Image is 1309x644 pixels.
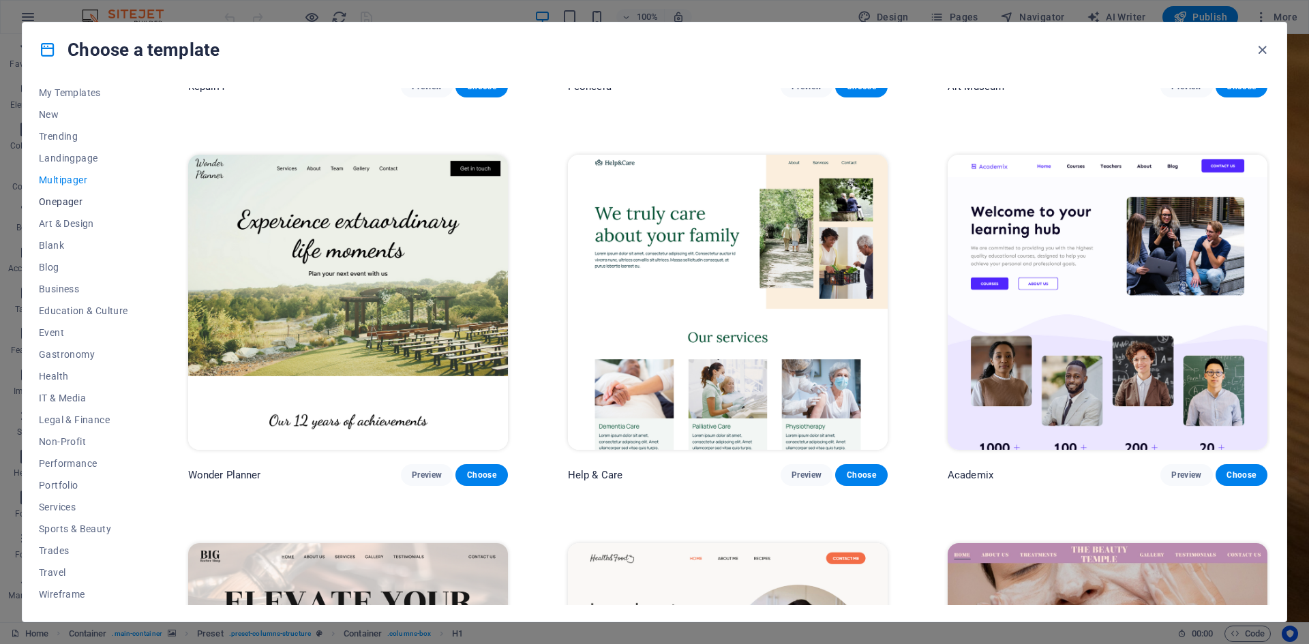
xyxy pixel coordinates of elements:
span: Choose [1227,470,1257,480]
span: Sports & Beauty [39,523,128,534]
img: Academix [948,155,1267,449]
button: Preview [781,464,832,486]
button: Preview [1160,464,1212,486]
span: Non-Profit [39,436,128,447]
span: Trending [39,131,128,142]
button: Health [39,365,128,387]
span: Multipager [39,174,128,185]
span: Education & Culture [39,305,128,316]
button: Portfolio [39,474,128,496]
button: Performance [39,453,128,474]
button: Onepager [39,191,128,213]
span: Portfolio [39,480,128,491]
span: IT & Media [39,393,128,403]
button: Gastronomy [39,343,128,365]
button: Wireframe [39,583,128,605]
span: My Templates [39,87,128,98]
span: Preview [412,470,442,480]
span: New [39,109,128,120]
p: Wonder Planner [188,468,261,482]
button: Preview [401,464,453,486]
span: Choose [846,470,876,480]
span: Business [39,283,128,294]
span: Blog [39,262,128,273]
button: Event [39,322,128,343]
span: Event [39,327,128,338]
button: Blog [39,256,128,278]
button: Services [39,496,128,518]
button: Business [39,278,128,300]
p: Academix [948,468,993,482]
span: Choose [466,470,496,480]
span: Preview [792,470,822,480]
button: Sports & Beauty [39,518,128,540]
button: New [39,104,128,125]
img: Wonder Planner [188,155,508,449]
span: Wireframe [39,589,128,600]
span: Trades [39,545,128,556]
span: Onepager [39,196,128,207]
span: Legal & Finance [39,414,128,425]
button: My Templates [39,82,128,104]
span: Gastronomy [39,349,128,360]
button: Non-Profit [39,431,128,453]
span: Services [39,502,128,512]
button: IT & Media [39,387,128,409]
img: Help & Care [568,155,888,449]
button: Choose [835,464,887,486]
button: Art & Design [39,213,128,234]
button: Choose [1216,464,1267,486]
button: Multipager [39,169,128,191]
button: Blank [39,234,128,256]
button: Trending [39,125,128,147]
button: Legal & Finance [39,409,128,431]
p: Help & Care [568,468,623,482]
button: Landingpage [39,147,128,169]
span: Art & Design [39,218,128,229]
span: Performance [39,458,128,469]
span: Health [39,371,128,382]
button: Travel [39,562,128,583]
span: Preview [1171,470,1201,480]
span: Blank [39,240,128,251]
button: Trades [39,540,128,562]
button: Choose [455,464,507,486]
button: Education & Culture [39,300,128,322]
span: Landingpage [39,153,128,164]
span: Travel [39,567,128,578]
h4: Choose a template [39,39,220,61]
